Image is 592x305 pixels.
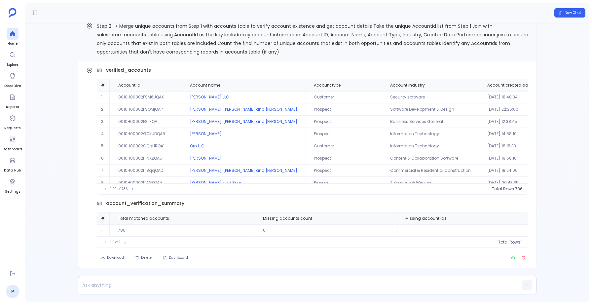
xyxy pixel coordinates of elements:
span: Account name [190,83,220,88]
td: [] [397,224,528,237]
td: [PERSON_NAME] [182,128,306,140]
td: 0010H00002FSM6JQAX [110,91,182,103]
button: Download [97,253,128,262]
span: Total Rows: [492,186,515,192]
span: Data Hub [4,168,21,173]
span: New Chat [565,11,581,15]
td: Information Technology [382,128,479,140]
a: Data Hub [4,155,21,173]
td: Content & Collaboration Software [382,152,479,165]
td: Business Services General [382,116,479,128]
button: Delete [131,253,156,262]
td: [DATE] 19:58:16 [479,152,573,165]
span: Delete [141,255,152,260]
td: [PERSON_NAME], [PERSON_NAME] and [PERSON_NAME] [182,116,306,128]
td: [PERSON_NAME] LLC [182,91,306,103]
span: 1-10 of 786 [110,186,128,192]
td: 8 [97,177,110,189]
td: Orn LLC [182,140,306,152]
td: Prospect [306,152,382,165]
span: Download [107,255,124,260]
span: Requests [4,126,20,131]
button: New Chat [554,8,585,18]
span: # [101,215,105,221]
span: Explore [7,62,18,67]
span: Account id [118,83,140,88]
td: Customer [306,91,382,103]
td: 5 [97,140,110,152]
td: 0010H00002FSQMjQAP [110,103,182,116]
a: Requests [4,112,20,131]
a: P [6,285,19,298]
td: [DATE] 22:36:00 [479,103,573,116]
td: Information Technology [382,140,479,152]
span: Reports [6,104,19,110]
span: 786 [515,186,523,192]
td: [DATE] 12:38:45 [479,116,573,128]
a: Home [7,28,18,46]
span: Home [7,41,18,46]
td: [DATE] 18:40:34 [479,91,573,103]
span: Account type [314,83,341,88]
td: [DATE] 18:24:00 [479,165,573,177]
td: [PERSON_NAME], [PERSON_NAME] and [PERSON_NAME] [182,103,306,116]
span: Account created date [487,83,532,88]
td: 1 [97,224,110,237]
td: [DATE] 00:43:35 [479,177,573,189]
td: Prospect [306,103,382,116]
td: Security software [382,91,479,103]
td: 2 [97,103,110,116]
span: Missing account ids [405,216,447,221]
a: Deep Dive [4,70,21,89]
span: Deep Dive [4,83,21,89]
td: Prospect [306,116,382,128]
span: Total Rows: [498,240,521,245]
td: 0 [255,224,397,237]
a: Dashboard [3,133,22,152]
td: [DATE] 14:58:10 [479,128,573,140]
span: Account industry [390,83,425,88]
span: # [101,82,105,88]
td: 0010H00002GQgHRQA1 [110,140,182,152]
button: Dashboard [159,253,192,262]
td: 0010H00002HINXZQA5 [110,152,182,165]
img: petavue logo [9,8,17,18]
td: 0010H00002IT8qqQAD [110,165,182,177]
a: Explore [7,49,18,67]
td: Commercial & Residential Construction [382,165,479,177]
span: Settings [5,189,20,194]
a: Settings [5,176,20,194]
td: Prospect [306,165,382,177]
td: [PERSON_NAME], [PERSON_NAME] and [PERSON_NAME] [182,165,306,177]
td: Software Development & Design [382,103,479,116]
td: 786 [110,224,255,237]
span: account_verification_summary [106,200,184,207]
td: 7 [97,165,110,177]
td: 3 [97,116,110,128]
td: Telephony & Wireless [382,177,479,189]
span: Missing accounts count [263,216,312,221]
span: Dashboard [3,147,22,152]
td: 4 [97,128,110,140]
td: [DATE] 18:18:33 [479,140,573,152]
td: Customer [306,140,382,152]
td: 0010H00002FSlIFQA1 [110,116,182,128]
td: Prospect [306,177,382,189]
span: Dashboard [169,255,188,260]
span: 1 [521,240,523,245]
td: 6 [97,152,110,165]
span: Total matched accounts [118,216,169,221]
a: Reports [6,91,19,110]
td: 1 [97,91,110,103]
td: [PERSON_NAME] and Sons [182,177,306,189]
td: Prospect [306,128,382,140]
td: 0010H00002ITAYBQA5 [110,177,182,189]
span: verified_accounts [106,67,151,74]
span: 1-1 of 1 [110,240,120,245]
td: 0010H00002GOKUDQA5 [110,128,182,140]
td: [PERSON_NAME] [182,152,306,165]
